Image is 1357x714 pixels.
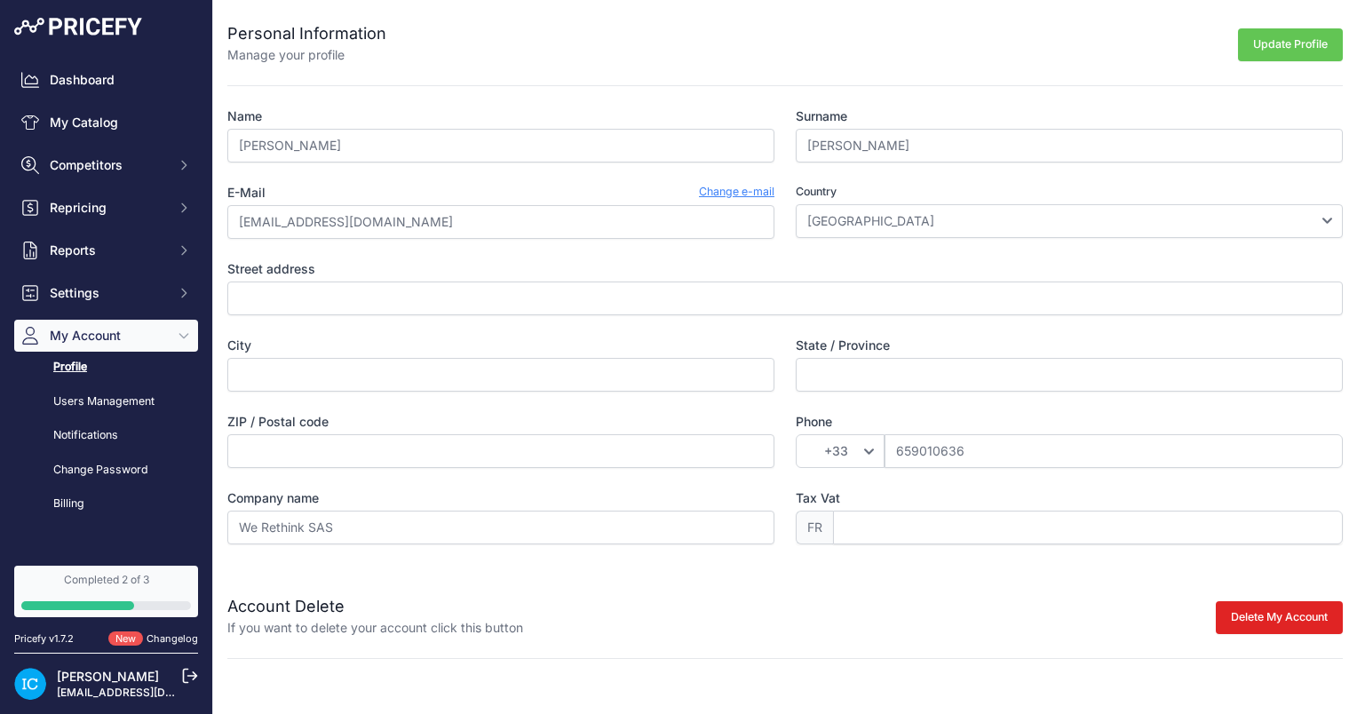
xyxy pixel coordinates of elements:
div: Completed 2 of 3 [21,573,191,587]
label: Phone [796,413,1343,431]
span: FR [796,511,833,544]
label: Street address [227,260,1343,278]
button: Repricing [14,192,198,224]
a: Change Password [14,455,198,486]
a: Billing [14,488,198,520]
label: State / Province [796,337,1343,354]
div: Pricefy v1.7.2 [14,631,74,647]
a: My Catalog [14,107,198,139]
label: Surname [796,107,1343,125]
p: If you want to delete your account click this button [227,619,523,637]
span: Competitors [50,156,166,174]
a: Profile [14,352,198,383]
label: Country [796,184,1343,201]
span: My Account [50,327,166,345]
a: Completed 2 of 3 [14,566,198,617]
span: Tax Vat [796,490,840,505]
label: Name [227,107,774,125]
h2: Personal Information [227,21,386,46]
a: Notifications [14,420,198,451]
a: Change e-mail [699,184,774,202]
button: Delete My Account [1216,601,1343,634]
button: My Account [14,320,198,352]
button: Reports [14,234,198,266]
span: Repricing [50,199,166,217]
span: Settings [50,284,166,302]
span: New [108,631,143,647]
label: ZIP / Postal code [227,413,774,431]
img: Pricefy Logo [14,18,142,36]
button: Update Profile [1238,28,1343,61]
button: Competitors [14,149,198,181]
label: E-Mail [227,184,266,202]
h2: Account Delete [227,594,523,619]
nav: Sidebar [14,64,198,658]
label: Company name [227,489,774,507]
a: Users Management [14,386,198,417]
label: City [227,337,774,354]
button: Settings [14,277,198,309]
a: Changelog [147,632,198,645]
span: Reports [50,242,166,259]
a: [EMAIL_ADDRESS][DOMAIN_NAME] [57,686,242,699]
p: Manage your profile [227,46,386,64]
a: [PERSON_NAME] [57,669,159,684]
a: Dashboard [14,64,198,96]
